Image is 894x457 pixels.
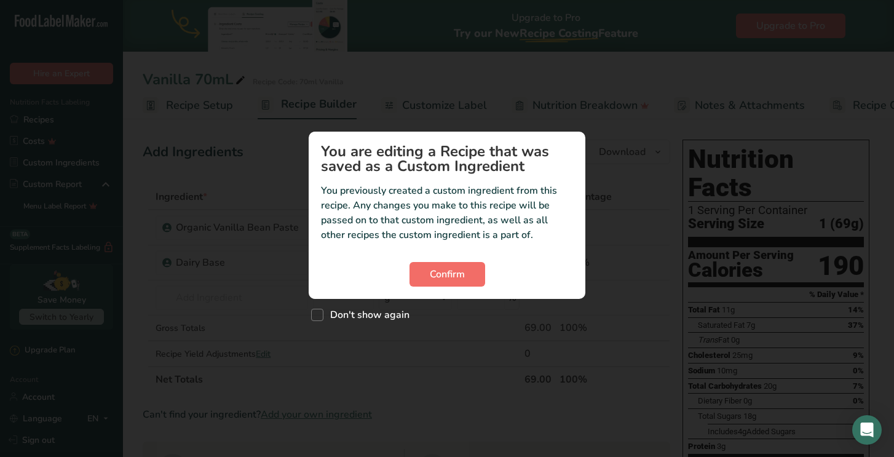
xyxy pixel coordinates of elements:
p: You previously created a custom ingredient from this recipe. Any changes you make to this recipe ... [321,183,573,242]
button: Confirm [409,262,485,287]
div: Open Intercom Messenger [852,415,882,445]
h1: You are editing a Recipe that was saved as a Custom Ingredient [321,144,573,173]
span: Confirm [430,267,465,282]
span: Don't show again [323,309,409,321]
